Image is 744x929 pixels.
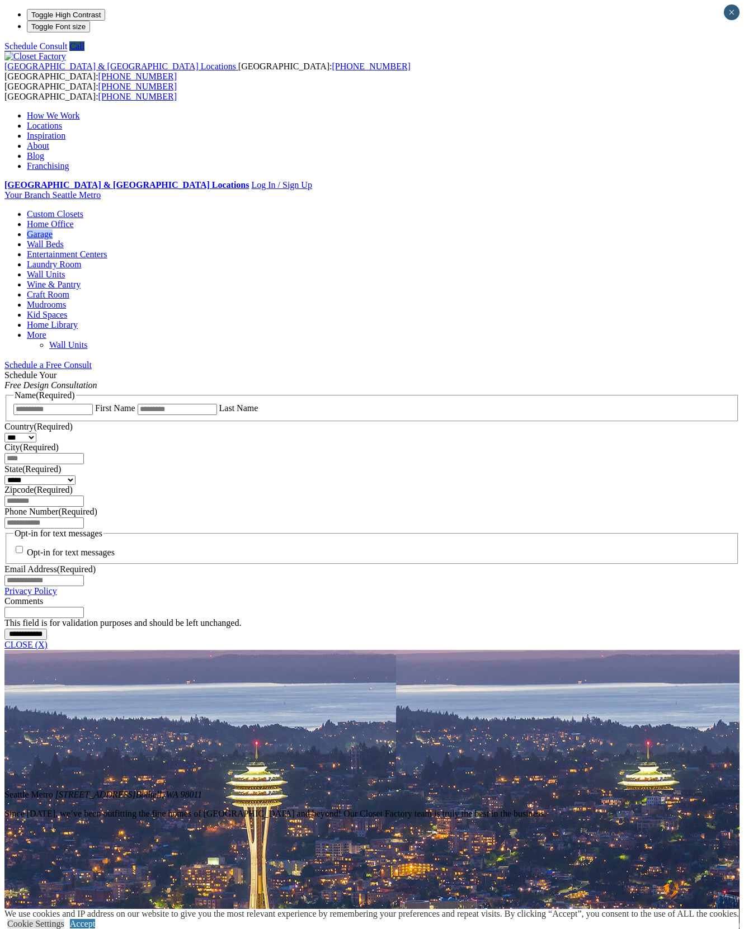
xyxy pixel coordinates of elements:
span: Toggle High Contrast [31,11,101,19]
span: Seattle Metro [52,190,101,200]
a: Wall Units [27,270,65,279]
a: Schedule a Free Consult (opens a dropdown menu) [4,360,92,370]
span: (Required) [20,442,59,452]
legend: Name [13,390,76,400]
a: Custom Closets [27,209,83,219]
a: Wall Beds [27,239,64,249]
a: Home Office [27,219,74,229]
span: (Required) [22,464,61,474]
button: Toggle Font size [27,21,90,32]
span: Toggle Font size [31,22,86,31]
span: (Required) [57,564,96,574]
span: (Required) [58,507,97,516]
a: How We Work [27,111,80,120]
a: [PHONE_NUMBER] [98,82,177,91]
span: Schedule Your [4,370,97,390]
a: Garage [27,229,53,239]
label: Country [4,422,73,431]
a: Entertainment Centers [27,249,107,259]
button: Toggle High Contrast [27,9,105,21]
em: [STREET_ADDRESS] [55,790,203,799]
a: Privacy Policy [4,586,57,596]
a: Call [69,41,84,51]
label: First Name [95,403,135,413]
label: State [4,464,61,474]
p: Since [DATE], we’ve been outfitting the fine homes of [GEOGRAPHIC_DATA] and beyond! Our Closet Fa... [4,809,740,819]
span: Seattle Metro [4,790,53,799]
span: (Required) [34,485,72,494]
label: Comments [4,596,43,606]
span: Bothell, WA 98011 [136,790,203,799]
a: [PHONE_NUMBER] [98,92,177,101]
a: Blog [27,151,44,161]
span: [GEOGRAPHIC_DATA] & [GEOGRAPHIC_DATA] Locations [4,62,236,71]
a: Cookie Settings [7,919,64,928]
a: Wine & Pantry [27,280,81,289]
a: Schedule Consult [4,41,67,51]
a: Home Library [27,320,78,329]
a: [GEOGRAPHIC_DATA] & [GEOGRAPHIC_DATA] Locations [4,62,238,71]
label: Last Name [219,403,258,413]
a: Laundry Room [27,260,81,269]
a: Locations [27,121,62,130]
span: [GEOGRAPHIC_DATA]: [GEOGRAPHIC_DATA]: [4,62,411,81]
a: [GEOGRAPHIC_DATA] & [GEOGRAPHIC_DATA] Locations [4,180,249,190]
legend: Opt-in for text messages [13,529,103,539]
label: Opt-in for text messages [27,548,115,557]
a: Accept [70,919,95,928]
a: Log In / Sign Up [251,180,312,190]
span: [GEOGRAPHIC_DATA]: [GEOGRAPHIC_DATA]: [4,82,177,101]
img: Closet Factory [4,51,66,62]
a: Wine & Pantry [49,350,103,360]
a: Mudrooms [27,300,66,309]
button: Close [724,4,740,20]
a: Kid Spaces [27,310,67,319]
div: This field is for validation purposes and should be left unchanged. [4,618,740,628]
span: Your Branch [4,190,50,200]
div: We use cookies and IP address on our website to give you the most relevant experience by remember... [4,909,739,919]
label: Phone Number [4,507,97,516]
label: Zipcode [4,485,73,494]
a: Franchising [27,161,69,171]
a: Inspiration [27,131,65,140]
a: About [27,141,49,150]
a: [PHONE_NUMBER] [98,72,177,81]
span: (Required) [34,422,72,431]
a: Wall Units [49,340,87,350]
a: More menu text will display only on big screen [27,330,46,339]
em: Free Design Consultation [4,380,97,390]
a: [PHONE_NUMBER] [332,62,410,71]
label: City [4,442,59,452]
span: (Required) [36,390,74,400]
a: Craft Room [27,290,69,299]
label: Email Address [4,564,96,574]
a: Your Branch Seattle Metro [4,190,101,200]
a: CLOSE (X) [4,640,48,649]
